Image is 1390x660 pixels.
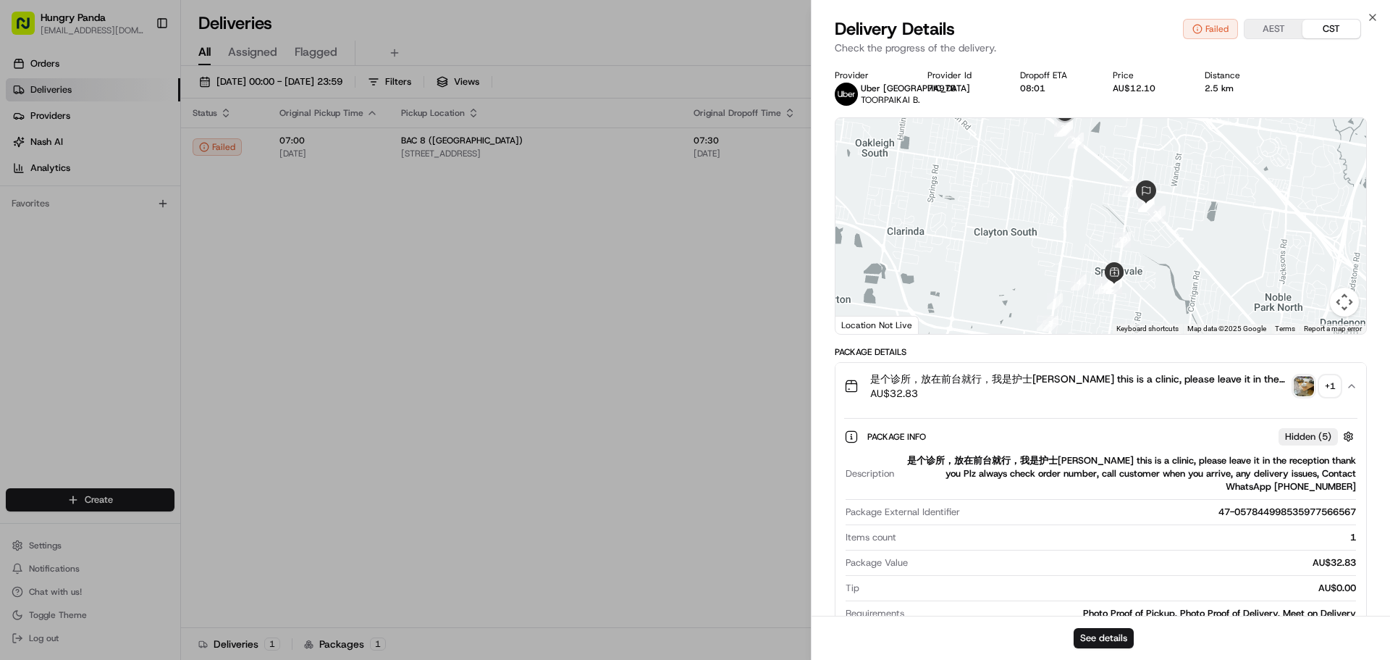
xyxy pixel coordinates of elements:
[914,556,1356,569] div: AU$32.83
[865,582,1356,595] div: AU$0.00
[861,83,970,94] span: Uber [GEOGRAPHIC_DATA]
[1020,83,1090,94] div: 08:01
[1205,70,1274,81] div: Distance
[1037,315,1053,331] div: 2
[56,225,90,236] span: 8月15日
[966,506,1356,519] div: 47-057844998535977566567
[927,70,997,81] div: Provider Id
[835,70,904,81] div: Provider
[14,250,38,273] img: Asif Zaman Khan
[1071,275,1087,291] div: 4
[927,83,956,94] button: 7A97B
[1320,376,1340,396] div: + 1
[835,83,858,106] img: uber-new-logo.jpeg
[102,359,175,370] a: Powered byPylon
[1115,232,1131,248] div: 19
[835,363,1366,409] button: 是个诊所，放在前台就行，我是护士[PERSON_NAME] this is a clinic, please leave it in the reception thank you Plz al...
[1103,273,1119,289] div: 17
[14,138,41,164] img: 1736555255976-a54dd68f-1ca7-489b-9aae-adbdc363a1c4
[1057,120,1073,136] div: 30
[1139,196,1155,212] div: 23
[1294,376,1340,396] button: photo_proof_of_pickup image+1
[120,264,125,275] span: •
[1116,324,1179,334] button: Keyboard shortcuts
[29,264,41,276] img: 1736555255976-a54dd68f-1ca7-489b-9aae-adbdc363a1c4
[1106,278,1122,294] div: 12
[1330,288,1359,317] button: Map camera controls
[30,138,56,164] img: 1727276513143-84d647e1-66c0-4f92-a045-3c9f9f5dfd92
[14,14,43,43] img: Nash
[1138,196,1154,212] div: 25
[1122,181,1138,197] div: 20
[835,316,919,334] div: Location Not Live
[117,318,238,344] a: 💻API Documentation
[1302,20,1360,38] button: CST
[910,607,1356,620] div: Photo Proof of Pickup, Photo Proof of Delivery, Meet on Delivery
[65,138,237,153] div: Start new chat
[835,409,1366,646] div: 是个诊所，放在前台就行，我是护士[PERSON_NAME] this is a clinic, please leave it in the reception thank you Plz al...
[14,58,264,81] p: Welcome 👋
[1095,278,1111,294] div: 5
[1047,293,1063,309] div: 1
[224,185,264,203] button: See all
[1113,83,1182,94] div: AU$12.10
[1102,273,1118,289] div: 16
[1205,83,1274,94] div: 2.5 km
[846,582,859,595] span: Tip
[1054,121,1070,137] div: 28
[1042,316,1058,332] div: 3
[246,143,264,160] button: Start new chat
[1275,325,1295,333] a: Terms
[1068,133,1084,149] div: 27
[835,17,955,41] span: Delivery Details
[48,225,53,236] span: •
[846,531,896,544] span: Items count
[900,454,1356,493] div: 是个诊所，放在前台就行，我是护士[PERSON_NAME] this is a clinic, please leave it in the reception thank you Plz al...
[870,386,1288,401] span: AU$32.83
[1020,70,1090,81] div: Dropoff ETA
[835,346,1367,358] div: Package Details
[835,41,1367,55] p: Check the progress of the delivery.
[29,324,111,338] span: Knowledge Base
[846,556,908,569] span: Package Value
[1285,430,1331,443] span: Hidden ( 5 )
[1074,628,1134,648] button: See details
[870,372,1288,386] span: 是个诊所，放在前台就行，我是护士[PERSON_NAME] this is a clinic, please leave it in the reception thank you Plz al...
[1105,278,1121,294] div: 13
[1127,181,1143,197] div: 26
[38,93,239,109] input: Clear
[1150,206,1166,222] div: 21
[839,315,887,334] a: Open this area in Google Maps (opens a new window)
[65,153,199,164] div: We're available if you need us!
[861,94,920,106] span: TOORPAIKAI B.
[14,325,26,337] div: 📗
[867,431,929,443] span: Package Info
[846,467,894,480] span: Description
[1294,376,1314,396] img: photo_proof_of_pickup image
[1304,325,1362,333] a: Report a map error
[839,315,887,334] img: Google
[137,324,232,338] span: API Documentation
[1244,20,1302,38] button: AEST
[1187,325,1266,333] span: Map data ©2025 Google
[902,531,1356,544] div: 1
[1279,427,1357,446] button: Hidden (5)
[128,264,156,275] span: 8月7日
[846,607,904,620] span: Requirements
[1113,70,1182,81] div: Price
[9,318,117,344] a: 📗Knowledge Base
[144,359,175,370] span: Pylon
[1183,19,1238,39] button: Failed
[14,188,93,200] div: Past conversations
[846,506,960,519] span: Package External Identifier
[45,264,117,275] span: [PERSON_NAME]
[122,325,134,337] div: 💻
